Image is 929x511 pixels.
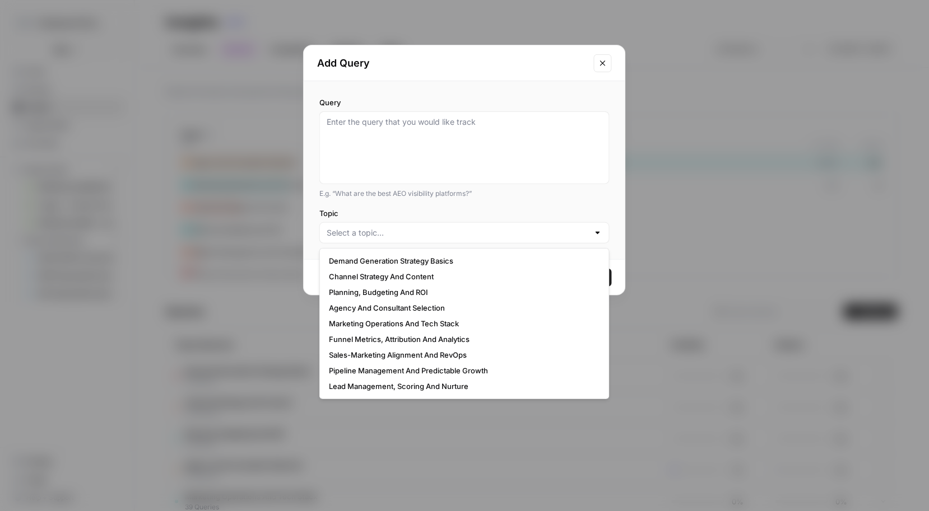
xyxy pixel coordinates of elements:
[319,208,610,219] label: Topic
[329,381,596,392] span: Lead Management, Scoring And Nurture
[329,302,596,313] span: Agency And Consultant Selection
[329,255,596,266] span: Demand Generation Strategy Basics
[329,334,596,345] span: Funnel Metrics, Attribution And Analytics
[317,55,587,71] h2: Add Query
[329,271,596,282] span: Channel Strategy And Content
[329,349,596,360] span: Sales-Marketing Alignment And RevOps
[329,287,596,298] span: Planning, Budgeting And ROI
[329,365,596,376] span: Pipeline Management And Predictable Growth
[319,97,610,108] label: Query
[329,318,596,329] span: Marketing Operations And Tech Stack
[594,54,612,72] button: Close modal
[327,227,589,238] input: Select a topic...
[319,189,610,199] div: E.g. “What are the best AEO visibility platforms?”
